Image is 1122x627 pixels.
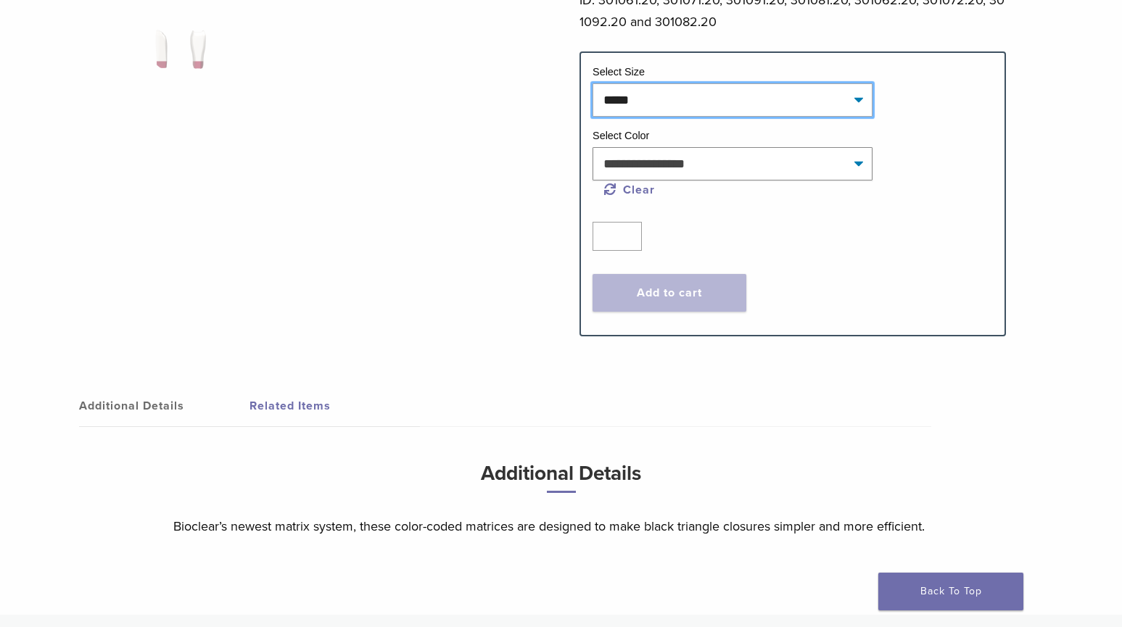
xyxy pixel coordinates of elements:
p: Bioclear’s newest matrix system, these color-coded matrices are designed to make black triangle c... [173,515,949,537]
button: Add to cart [593,274,746,312]
label: Select Size [593,66,645,78]
a: Additional Details [79,386,249,426]
h3: Additional Details [173,456,949,504]
label: Select Color [593,130,649,141]
a: Clear [604,183,655,197]
img: BT Matrix Series - Image 9 [135,20,218,93]
a: Related Items [249,386,420,426]
a: Back To Top [878,573,1023,610]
